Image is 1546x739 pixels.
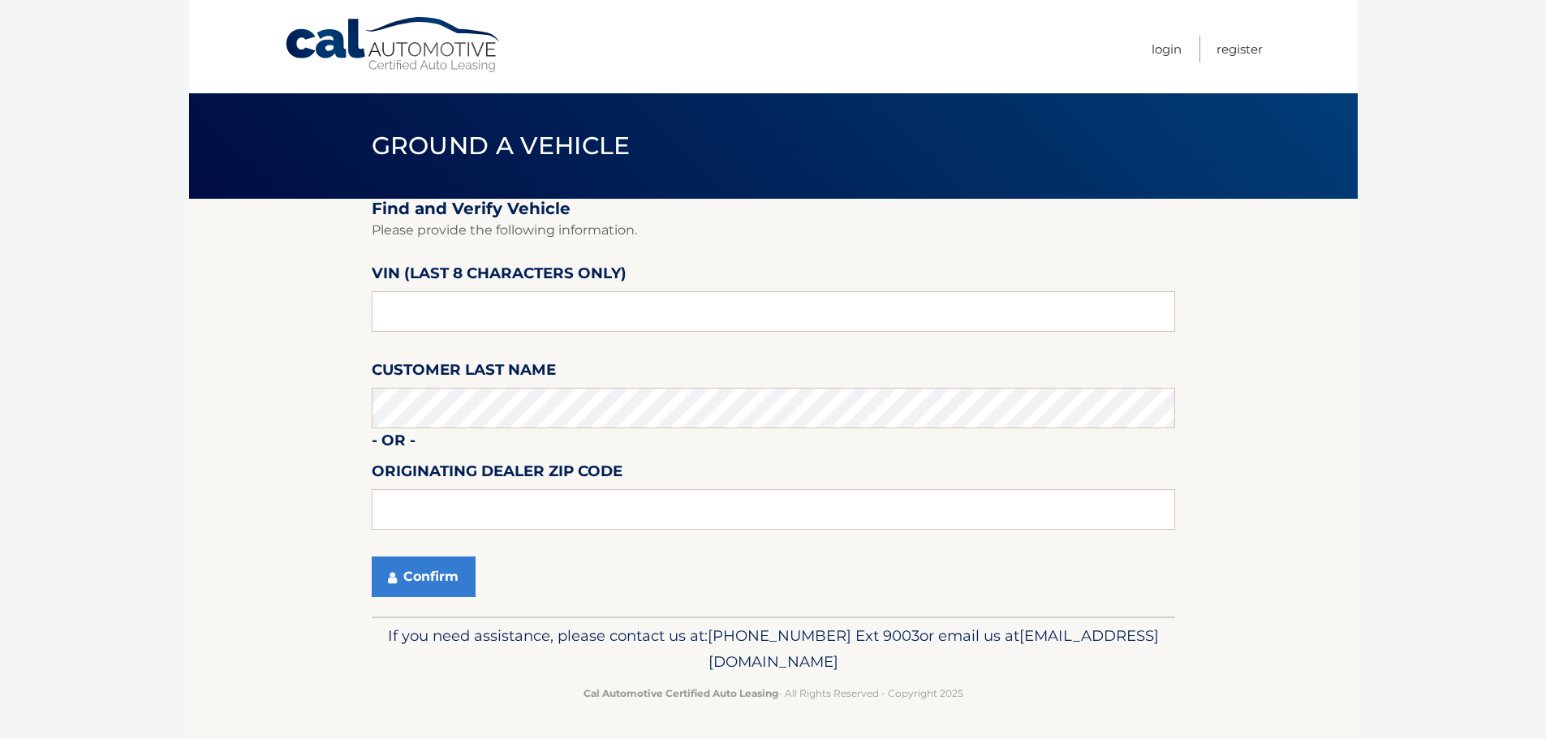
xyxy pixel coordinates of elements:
[372,261,627,291] label: VIN (last 8 characters only)
[372,199,1175,219] h2: Find and Verify Vehicle
[372,219,1175,242] p: Please provide the following information.
[382,685,1165,702] p: - All Rights Reserved - Copyright 2025
[584,687,778,699] strong: Cal Automotive Certified Auto Leasing
[372,428,416,458] label: - or -
[372,358,556,388] label: Customer Last Name
[372,131,631,161] span: Ground a Vehicle
[284,16,503,74] a: Cal Automotive
[372,459,622,489] label: Originating Dealer Zip Code
[1217,36,1263,62] a: Register
[372,556,476,597] button: Confirm
[1152,36,1182,62] a: Login
[382,623,1165,675] p: If you need assistance, please contact us at: or email us at
[708,626,919,645] span: [PHONE_NUMBER] Ext 9003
